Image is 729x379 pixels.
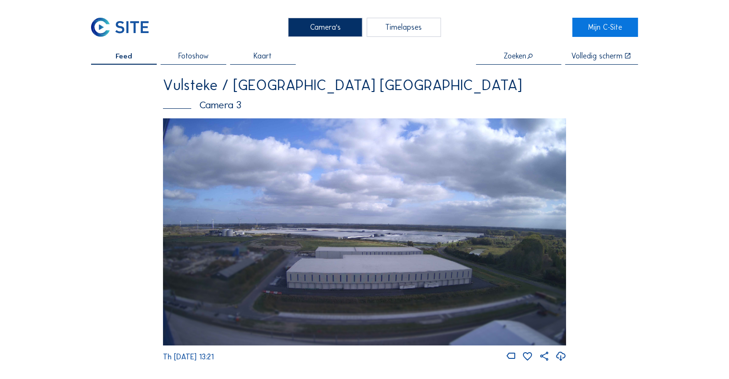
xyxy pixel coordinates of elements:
span: Feed [116,52,132,59]
div: Camera 3 [163,100,566,110]
div: Camera's [288,18,362,37]
div: Vulsteke / [GEOGRAPHIC_DATA] [GEOGRAPHIC_DATA] [163,78,566,93]
img: C-SITE Logo [91,18,148,37]
span: Fotoshow [178,52,208,59]
div: Volledig scherm [571,52,623,59]
img: Image [163,118,566,345]
div: Timelapses [367,18,441,37]
a: Mijn C-Site [572,18,638,37]
span: Th [DATE] 13:21 [163,352,214,361]
span: Kaart [254,52,272,59]
a: C-SITE Logo [91,18,157,37]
